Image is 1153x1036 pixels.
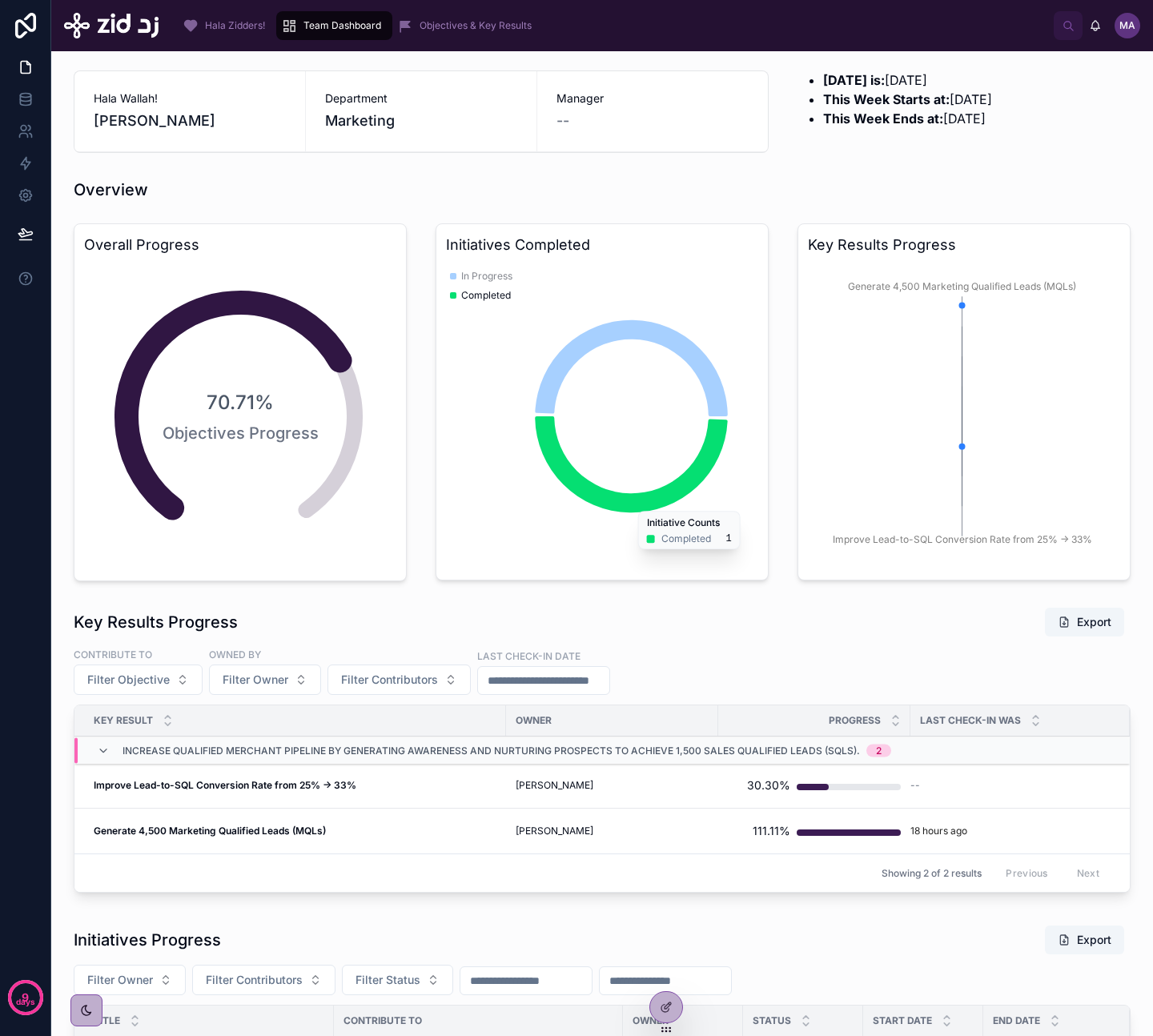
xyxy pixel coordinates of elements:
p: 9 [22,990,29,1006]
h3: Overall Progress [84,234,396,256]
span: Filter Contributors [341,672,438,688]
strong: Generate 4,500 Marketing Qualified Leads (MQLs) [94,825,326,837]
span: Start Date [873,1014,932,1027]
span: -- [556,110,569,132]
button: Select Button [209,665,321,695]
a: Objectives & Key Results [392,11,543,40]
strong: This Week Ends at: [823,110,943,126]
span: Filter Objective [87,672,170,688]
div: scrollable content [171,8,1054,43]
a: Team Dashboard [276,11,392,40]
button: Select Button [74,965,186,995]
h1: Overview [74,179,148,201]
span: Completed [461,289,511,302]
button: Select Button [74,665,203,695]
span: Title [94,1014,120,1027]
span: Owner [633,1014,669,1027]
span: MA [1119,19,1135,32]
a: Improve Lead-to-SQL Conversion Rate from 25% → 33% [94,779,496,792]
h1: Key Results Progress [74,611,238,633]
div: 30.30% [747,769,790,801]
span: Manager [556,90,749,106]
label: Last Check-In Date [477,649,581,663]
button: Export [1045,608,1124,636]
span: Hala Zidders! [205,19,265,32]
a: -- [910,779,1111,792]
button: Select Button [327,665,471,695]
h3: Initiatives Completed [446,234,758,256]
a: 30.30% [728,769,901,801]
a: 111.11% [728,815,901,847]
span: Filter Owner [87,972,153,988]
a: Hala Zidders! [178,11,276,40]
li: [DATE] [823,70,1131,90]
li: [DATE] [823,90,1131,109]
span: Department [325,90,517,106]
span: [PERSON_NAME] [516,779,593,792]
span: Filter Contributors [206,972,303,988]
button: Select Button [192,965,335,995]
span: Objectives Progress [151,422,331,444]
div: 2 [876,745,882,757]
span: Team Dashboard [303,19,381,32]
button: Select Button [342,965,453,995]
span: Progress [829,714,881,727]
span: Marketing [325,110,395,132]
h3: Key Results Progress [808,234,1120,256]
p: 18 hours ago [910,825,967,837]
span: In Progress [461,270,512,283]
li: [DATE] [823,109,1131,128]
div: chart [446,263,758,570]
strong: [DATE] is: [823,72,885,88]
strong: Improve Lead-to-SQL Conversion Rate from 25% → 33% [94,779,356,791]
span: Key Result [94,714,153,727]
span: 70.71% [186,390,295,416]
span: [PERSON_NAME] [94,110,286,132]
label: Contribute to [74,647,152,661]
a: Generate 4,500 Marketing Qualified Leads (MQLs) [94,825,496,837]
img: App logo [64,13,159,38]
span: Last Check-In was [920,714,1021,727]
strong: This Week Starts at: [823,91,950,107]
button: Export [1045,926,1124,954]
span: Contribute to [343,1014,422,1027]
span: Hala Wallah! [94,90,286,106]
span: Filter Owner [223,672,288,688]
span: Filter Status [356,972,420,988]
span: Status [753,1014,791,1027]
div: chart [808,263,1120,570]
span: Objectives & Key Results [420,19,532,32]
a: [PERSON_NAME] [516,779,709,792]
span: End Date [993,1014,1040,1027]
label: Owned By [209,647,261,661]
span: Showing 2 of 2 results [882,867,982,880]
div: 111.11% [753,815,790,847]
tspan: Improve Lead-to-SQL Conversion Rate from 25% → 33% [833,533,1092,545]
h1: Initiatives Progress [74,929,221,951]
a: [PERSON_NAME] [516,825,709,837]
span: Increase qualified merchant pipeline by generating awareness and nurturing prospects to achieve 1... [123,745,860,757]
span: Owner [516,714,552,727]
tspan: Generate 4,500 Marketing Qualified Leads (MQLs) [848,280,1076,292]
p: days [16,996,35,1009]
span: -- [910,779,920,792]
a: 18 hours ago [910,825,1111,837]
span: [PERSON_NAME] [516,825,593,837]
